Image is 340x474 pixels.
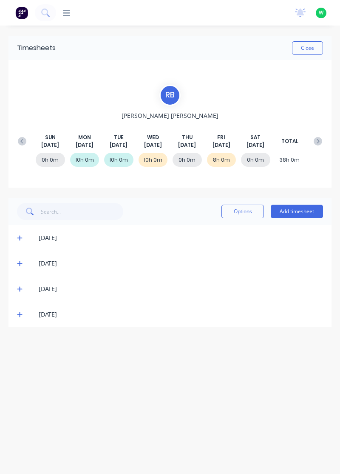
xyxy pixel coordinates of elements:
div: 38h 0m [275,153,305,167]
span: WED [147,134,159,141]
div: [DATE] [39,259,323,268]
div: 10h 0m [104,153,133,167]
span: TUE [114,134,124,141]
img: Factory [15,6,28,19]
span: [DATE] [110,141,127,149]
div: [DATE] [39,233,323,243]
button: Add timesheet [271,205,323,218]
span: [DATE] [144,141,162,149]
span: [DATE] [76,141,93,149]
span: W [319,9,323,17]
span: [PERSON_NAME] [PERSON_NAME] [122,111,218,120]
div: 10h 0m [139,153,168,167]
div: 0h 0m [241,153,270,167]
button: Options [221,205,264,218]
div: 0h 0m [36,153,65,167]
span: [DATE] [178,141,196,149]
span: TOTAL [281,137,298,145]
span: [DATE] [41,141,59,149]
span: [DATE] [212,141,230,149]
span: THU [182,134,193,141]
span: SUN [45,134,56,141]
div: 8h 0m [207,153,236,167]
input: Search... [41,203,124,220]
div: 10h 0m [70,153,99,167]
div: R B [159,85,181,106]
button: Close [292,41,323,55]
div: Timesheets [17,43,56,53]
span: [DATE] [246,141,264,149]
div: [DATE] [39,284,323,294]
span: FRI [217,134,225,141]
span: SAT [250,134,261,141]
div: [DATE] [39,310,323,319]
span: MON [78,134,91,141]
div: 0h 0m [173,153,202,167]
